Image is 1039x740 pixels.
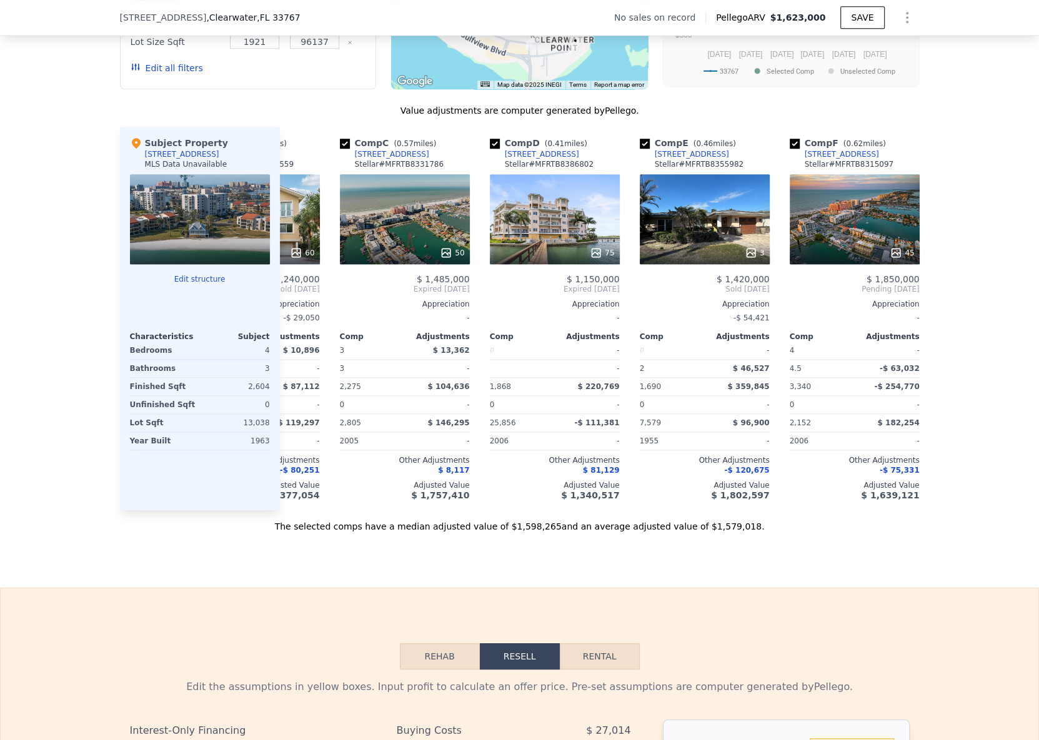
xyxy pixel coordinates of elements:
[838,139,891,148] span: ( miles)
[840,67,895,75] text: Unselected Comp
[640,299,770,309] div: Appreciation
[120,104,920,117] div: Value adjustments are computer generated by Pellego .
[790,346,795,355] span: 4
[130,378,197,395] div: Finished Sqft
[131,33,222,51] div: Lot Size Sqft
[640,137,741,149] div: Comp E
[790,149,879,159] a: [STREET_ADDRESS]
[389,139,441,148] span: ( miles)
[790,480,920,490] div: Adjusted Value
[640,332,705,342] div: Comp
[440,247,464,259] div: 50
[355,149,429,159] div: [STREET_ADDRESS]
[840,6,884,29] button: SAVE
[790,309,920,327] div: -
[394,73,435,89] a: Open this area in Google Maps (opens a new window)
[655,149,729,159] div: [STREET_ADDRESS]
[560,643,640,669] button: Rental
[640,360,702,377] div: 2
[490,382,511,391] span: 1,868
[733,364,770,373] span: $ 46,527
[490,332,555,342] div: Comp
[130,342,197,359] div: Bedrooms
[131,62,203,74] button: Edit all filters
[832,50,855,59] text: [DATE]
[707,342,770,359] div: -
[557,396,620,413] div: -
[569,34,582,56] div: 887 S GULFVIEW BOULEVARD
[206,11,300,24] span: , Clearwater
[340,455,470,465] div: Other Adjustments
[707,50,731,59] text: [DATE]
[707,396,770,413] div: -
[202,342,270,359] div: 4
[877,418,919,427] span: $ 182,254
[261,490,319,500] span: $ 1,377,054
[895,5,920,30] button: Show Options
[707,432,770,450] div: -
[880,466,920,475] span: -$ 75,331
[640,432,702,450] div: 1955
[257,396,320,413] div: -
[130,414,197,432] div: Lot Sqft
[561,490,619,500] span: $ 1,340,517
[340,309,470,327] div: -
[290,247,314,259] div: 60
[555,332,620,342] div: Adjustments
[655,159,743,169] div: Stellar # MFRTB8355982
[490,418,516,427] span: 25,856
[505,159,594,169] div: Stellar # MFRTB8386802
[640,400,645,409] span: 0
[640,382,661,391] span: 1,690
[640,284,770,294] span: Sold [DATE]
[130,679,910,694] div: Edit the assumptions in yellow boxes. Input profit to calculate an offer price. Pre-set assumptio...
[202,378,270,395] div: 2,604
[202,414,270,432] div: 13,038
[433,346,470,355] span: $ 13,362
[805,149,879,159] div: [STREET_ADDRESS]
[490,342,552,359] div: 0
[438,466,469,475] span: $ 8,117
[340,299,470,309] div: Appreciation
[277,418,319,427] span: $ 119,297
[490,480,620,490] div: Adjusted Value
[490,284,620,294] span: Expired [DATE]
[557,360,620,377] div: -
[790,455,920,465] div: Other Adjustments
[567,274,620,284] span: $ 1,150,000
[427,418,469,427] span: $ 146,295
[497,81,562,88] span: Map data ©2025 INEGI
[200,332,270,342] div: Subject
[283,346,320,355] span: $ 10,896
[717,274,770,284] span: $ 1,420,000
[770,50,793,59] text: [DATE]
[407,432,470,450] div: -
[890,247,914,259] div: 45
[867,274,920,284] span: $ 1,850,000
[480,81,489,87] button: Keyboard shortcuts
[790,284,920,294] span: Pending [DATE]
[145,159,227,169] div: MLS Data Unavailable
[417,274,470,284] span: $ 1,485,000
[267,274,320,284] span: $ 1,240,000
[347,40,352,45] button: Clear
[863,50,887,59] text: [DATE]
[407,396,470,413] div: -
[130,274,270,284] button: Edit structure
[490,455,620,465] div: Other Adjustments
[720,67,738,75] text: 33767
[202,432,270,450] div: 1963
[340,400,345,409] span: 0
[405,332,470,342] div: Adjustments
[767,67,814,75] text: Selected Comp
[790,332,855,342] div: Comp
[733,418,770,427] span: $ 96,900
[594,81,644,88] a: Report a map error
[640,342,702,359] div: 0
[547,139,564,148] span: 0.41
[857,342,920,359] div: -
[340,480,470,490] div: Adjusted Value
[130,432,197,450] div: Year Built
[689,139,741,148] span: ( miles)
[490,149,579,159] a: [STREET_ADDRESS]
